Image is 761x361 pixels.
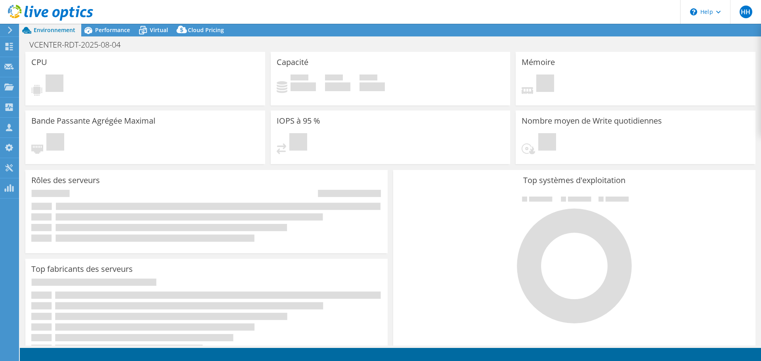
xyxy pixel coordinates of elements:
[325,74,343,82] span: Espace libre
[399,176,750,185] h3: Top systèmes d'exploitation
[277,117,320,125] h3: IOPS à 95 %
[46,133,64,153] span: En attente
[538,133,556,153] span: En attente
[46,74,63,94] span: En attente
[522,58,555,67] h3: Mémoire
[95,26,130,34] span: Performance
[31,265,133,273] h3: Top fabricants des serveurs
[26,40,133,49] h1: VCENTER-RDT-2025-08-04
[536,74,554,94] span: En attente
[522,117,662,125] h3: Nombre moyen de Write quotidiennes
[34,26,75,34] span: Environnement
[359,82,385,91] h4: 0 Gio
[150,26,168,34] span: Virtual
[291,82,316,91] h4: 0 Gio
[740,6,752,18] span: HH
[325,82,350,91] h4: 0 Gio
[291,74,308,82] span: Utilisé
[31,117,155,125] h3: Bande Passante Agrégée Maximal
[359,74,377,82] span: Total
[277,58,308,67] h3: Capacité
[690,8,697,15] svg: \n
[289,133,307,153] span: En attente
[31,58,47,67] h3: CPU
[188,26,224,34] span: Cloud Pricing
[31,176,100,185] h3: Rôles des serveurs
